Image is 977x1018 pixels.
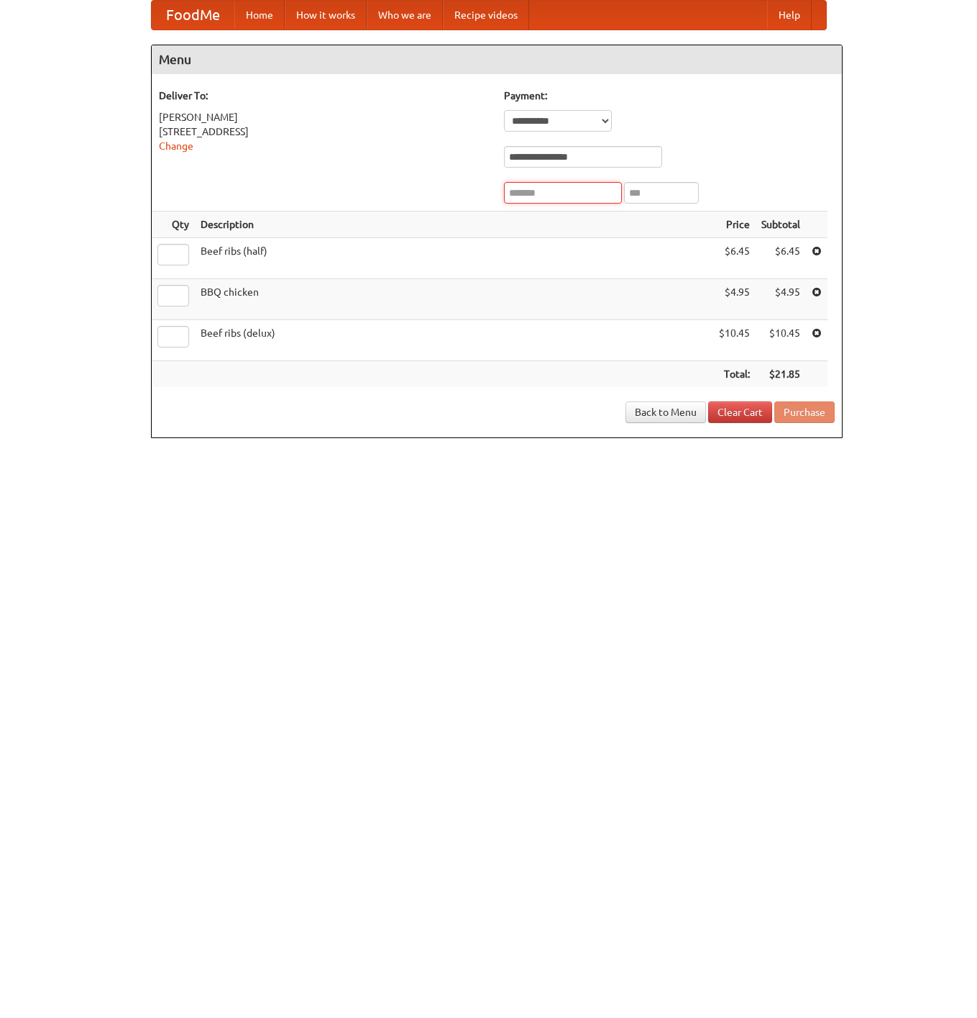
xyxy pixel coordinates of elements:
[159,88,490,103] h5: Deliver To:
[625,401,706,423] a: Back to Menu
[713,361,756,388] th: Total:
[195,279,713,320] td: BBQ chicken
[713,320,756,361] td: $10.45
[713,212,756,238] th: Price
[713,279,756,320] td: $4.95
[195,320,713,361] td: Beef ribs (delux)
[767,1,812,29] a: Help
[152,212,195,238] th: Qty
[159,124,490,139] div: [STREET_ADDRESS]
[234,1,285,29] a: Home
[195,212,713,238] th: Description
[504,88,835,103] h5: Payment:
[285,1,367,29] a: How it works
[756,279,806,320] td: $4.95
[708,401,772,423] a: Clear Cart
[159,140,193,152] a: Change
[152,1,234,29] a: FoodMe
[756,212,806,238] th: Subtotal
[756,320,806,361] td: $10.45
[774,401,835,423] button: Purchase
[152,45,842,74] h4: Menu
[159,110,490,124] div: [PERSON_NAME]
[756,361,806,388] th: $21.85
[443,1,529,29] a: Recipe videos
[713,238,756,279] td: $6.45
[756,238,806,279] td: $6.45
[367,1,443,29] a: Who we are
[195,238,713,279] td: Beef ribs (half)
